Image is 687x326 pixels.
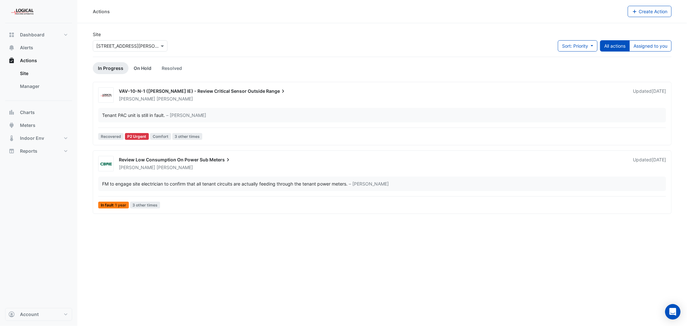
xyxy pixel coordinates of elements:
[652,157,666,162] span: Tue 20-May-2025 10:07 AEST
[652,88,666,94] span: Tue 26-Aug-2025 12:06 AEST
[20,122,35,129] span: Meters
[20,44,33,51] span: Alerts
[119,96,155,101] span: [PERSON_NAME]
[8,32,15,38] app-icon: Dashboard
[172,133,203,140] span: 3 other times
[266,88,286,94] span: Range
[8,109,15,116] app-icon: Charts
[665,304,681,320] div: Open Intercom Messenger
[98,202,129,208] span: In fault
[150,133,171,140] span: Comfort
[8,148,15,154] app-icon: Reports
[629,40,672,52] button: Assigned to you
[157,164,193,171] span: [PERSON_NAME]
[166,112,206,119] span: – [PERSON_NAME]
[8,122,15,129] app-icon: Meters
[8,44,15,51] app-icon: Alerts
[5,106,72,119] button: Charts
[119,165,155,170] span: [PERSON_NAME]
[8,57,15,64] app-icon: Actions
[15,80,72,93] a: Manager
[5,132,72,145] button: Indoor Env
[5,308,72,321] button: Account
[15,67,72,80] a: Site
[119,88,265,94] span: VAV-10-N-1 ([PERSON_NAME] IE) - Review Critical Sensor Outside
[93,8,110,15] div: Actions
[5,67,72,95] div: Actions
[639,9,667,14] span: Create Action
[633,88,666,102] div: Updated
[8,135,15,141] app-icon: Indoor Env
[8,5,37,18] img: Company Logo
[99,161,113,167] img: CBRE Charter Hall
[98,133,124,140] span: Recovered
[93,31,101,38] label: Site
[5,41,72,54] button: Alerts
[5,54,72,67] button: Actions
[600,40,630,52] button: All actions
[633,157,666,171] div: Updated
[5,28,72,41] button: Dashboard
[130,202,160,208] span: 3 other times
[157,62,187,74] a: Resolved
[102,180,348,187] div: FM to engage site electrician to confirm that all tenant circuits are actually feeding through th...
[20,135,44,141] span: Indoor Env
[20,148,37,154] span: Reports
[562,43,588,49] span: Sort: Priority
[209,157,231,163] span: Meters
[20,32,44,38] span: Dashboard
[5,119,72,132] button: Meters
[5,145,72,158] button: Reports
[558,40,597,52] button: Sort: Priority
[157,96,193,102] span: [PERSON_NAME]
[125,133,149,140] div: P2 Urgent
[20,109,35,116] span: Charts
[93,62,129,74] a: In Progress
[99,92,113,99] img: Logical Building Automation
[20,311,39,318] span: Account
[628,6,672,17] button: Create Action
[102,112,165,119] div: Tenant PAC unit is still in fault.
[20,57,37,64] span: Actions
[349,180,389,187] span: – [PERSON_NAME]
[115,203,126,207] span: 1 year
[119,157,208,162] span: Review Low Consumption On Power Sub
[129,62,157,74] a: On Hold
